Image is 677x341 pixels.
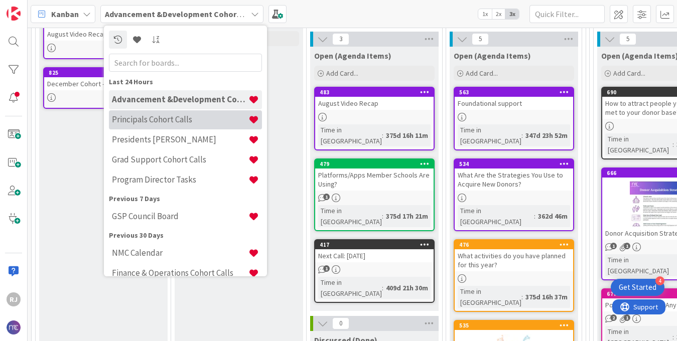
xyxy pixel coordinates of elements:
[459,322,573,329] div: 535
[383,211,431,222] div: 375d 17h 21m
[624,243,630,249] span: 1
[318,124,382,146] div: Time in [GEOGRAPHIC_DATA]
[326,69,358,78] span: Add Card...
[323,194,330,200] span: 1
[455,168,573,191] div: What Are the Strategies You Use to Acquire New Donors?
[44,28,163,41] div: August Video Recap
[320,89,434,96] div: 483
[610,314,617,321] span: 2
[320,160,434,167] div: 479
[112,154,248,164] h4: Grad Support Cohort Calls
[314,51,391,61] span: Open (Agenda Items)
[44,77,163,90] div: December Cohort - Video Recap
[49,69,163,76] div: 825
[105,9,260,19] b: Advancement &Development Cohort Calls
[112,175,248,185] h4: Program Director Tasks
[521,130,523,141] span: :
[382,130,383,141] span: :
[21,2,46,14] span: Support
[655,276,664,285] div: 4
[455,321,573,330] div: 535
[51,8,79,20] span: Kanban
[315,88,434,97] div: 483
[459,241,573,248] div: 476
[619,33,636,45] span: 5
[109,194,262,204] div: Previous 7 Days
[466,69,498,78] span: Add Card...
[112,248,248,258] h4: NMC Calendar
[455,249,573,271] div: What activities do you have planned for this year?
[43,18,164,59] a: August Video Recap
[611,279,664,296] div: Open Get Started checklist, remaining modules: 4
[454,87,574,150] a: 563Foundational supportTime in [GEOGRAPHIC_DATA]:347d 23h 52m
[459,89,573,96] div: 563
[605,133,672,155] div: Time in [GEOGRAPHIC_DATA]
[672,139,674,150] span: :
[535,211,570,222] div: 362d 46m
[112,211,248,221] h4: GSP Council Board
[523,291,570,302] div: 375d 16h 37m
[455,240,573,271] div: 476What activities do you have planned for this year?
[44,19,163,41] div: August Video Recap
[112,268,248,278] h4: Finance & Operations Cohort Calls
[109,230,262,241] div: Previous 30 Days
[454,158,574,231] a: 534What Are the Strategies You Use to Acquire New Donors?Time in [GEOGRAPHIC_DATA]:362d 46m
[318,205,382,227] div: Time in [GEOGRAPHIC_DATA]
[44,68,163,77] div: 825
[492,9,505,19] span: 2x
[7,320,21,334] img: avatar
[315,240,434,249] div: 417
[529,5,605,23] input: Quick Filter...
[458,205,534,227] div: Time in [GEOGRAPHIC_DATA]
[320,241,434,248] div: 417
[7,292,21,306] div: RJ
[315,240,434,262] div: 417Next Call: [DATE]
[534,211,535,222] span: :
[478,9,492,19] span: 1x
[315,97,434,110] div: August Video Recap
[521,291,523,302] span: :
[315,168,434,191] div: Platforms/Apps Member Schools Are Using?
[523,130,570,141] div: 347d 23h 52m
[383,130,431,141] div: 375d 16h 11m
[112,114,248,124] h4: Principals Cohort Calls
[455,97,573,110] div: Foundational support
[624,314,630,321] span: 1
[458,124,521,146] div: Time in [GEOGRAPHIC_DATA]
[44,68,163,90] div: 825December Cohort - Video Recap
[382,282,383,293] span: :
[455,88,573,97] div: 563
[315,249,434,262] div: Next Call: [DATE]
[332,317,349,329] span: 0
[613,69,645,78] span: Add Card...
[314,87,435,150] a: 483August Video RecapTime in [GEOGRAPHIC_DATA]:375d 16h 11m
[455,159,573,191] div: 534What Are the Strategies You Use to Acquire New Donors?
[314,239,435,303] a: 417Next Call: [DATE]Time in [GEOGRAPHIC_DATA]:409d 21h 30m
[455,159,573,168] div: 534
[455,88,573,110] div: 563Foundational support
[109,77,262,87] div: Last 24 Hours
[112,94,248,104] h4: Advancement &Development Cohort Calls
[43,67,164,109] a: 825December Cohort - Video Recap
[472,33,489,45] span: 5
[315,159,434,168] div: 479
[383,282,431,293] div: 409d 21h 30m
[382,211,383,222] span: :
[315,159,434,191] div: 479Platforms/Apps Member Schools Are Using?
[323,265,330,272] span: 1
[505,9,519,19] span: 3x
[610,243,617,249] span: 1
[454,51,531,61] span: Open (Agenda Items)
[112,134,248,144] h4: Presidents [PERSON_NAME]
[315,88,434,110] div: 483August Video Recap
[459,160,573,167] div: 534
[7,7,21,21] img: Visit kanbanzone.com
[458,286,521,308] div: Time in [GEOGRAPHIC_DATA]
[314,158,435,231] a: 479Platforms/Apps Member Schools Are Using?Time in [GEOGRAPHIC_DATA]:375d 17h 21m
[619,282,656,292] div: Get Started
[332,33,349,45] span: 3
[109,54,262,72] input: Search for boards...
[318,277,382,299] div: Time in [GEOGRAPHIC_DATA]
[454,239,574,312] a: 476What activities do you have planned for this year?Time in [GEOGRAPHIC_DATA]:375d 16h 37m
[455,240,573,249] div: 476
